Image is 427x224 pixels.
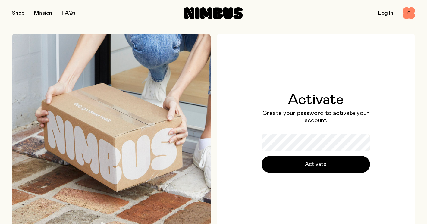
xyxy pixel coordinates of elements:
button: Activate [262,156,370,173]
span: Activate [305,160,326,169]
p: Create your password to activate your account [262,110,370,124]
h1: Activate [262,93,370,107]
button: 0 [403,7,415,19]
a: FAQs [62,11,75,16]
a: Mission [34,11,52,16]
a: Log In [378,11,393,16]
